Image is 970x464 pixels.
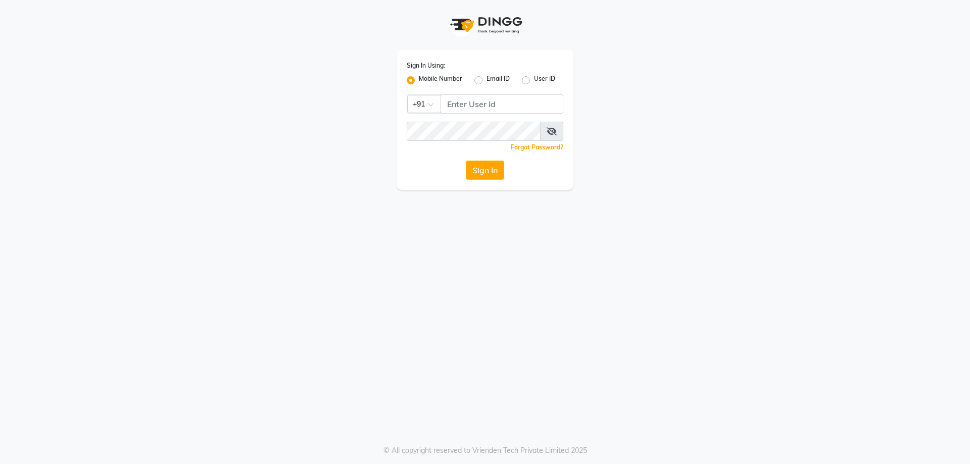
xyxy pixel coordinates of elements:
label: Email ID [487,74,510,86]
button: Sign In [466,161,504,180]
input: Username [441,94,563,114]
input: Username [407,122,541,141]
label: Sign In Using: [407,61,445,70]
label: User ID [534,74,555,86]
label: Mobile Number [419,74,462,86]
img: logo1.svg [445,10,525,40]
a: Forgot Password? [511,143,563,151]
